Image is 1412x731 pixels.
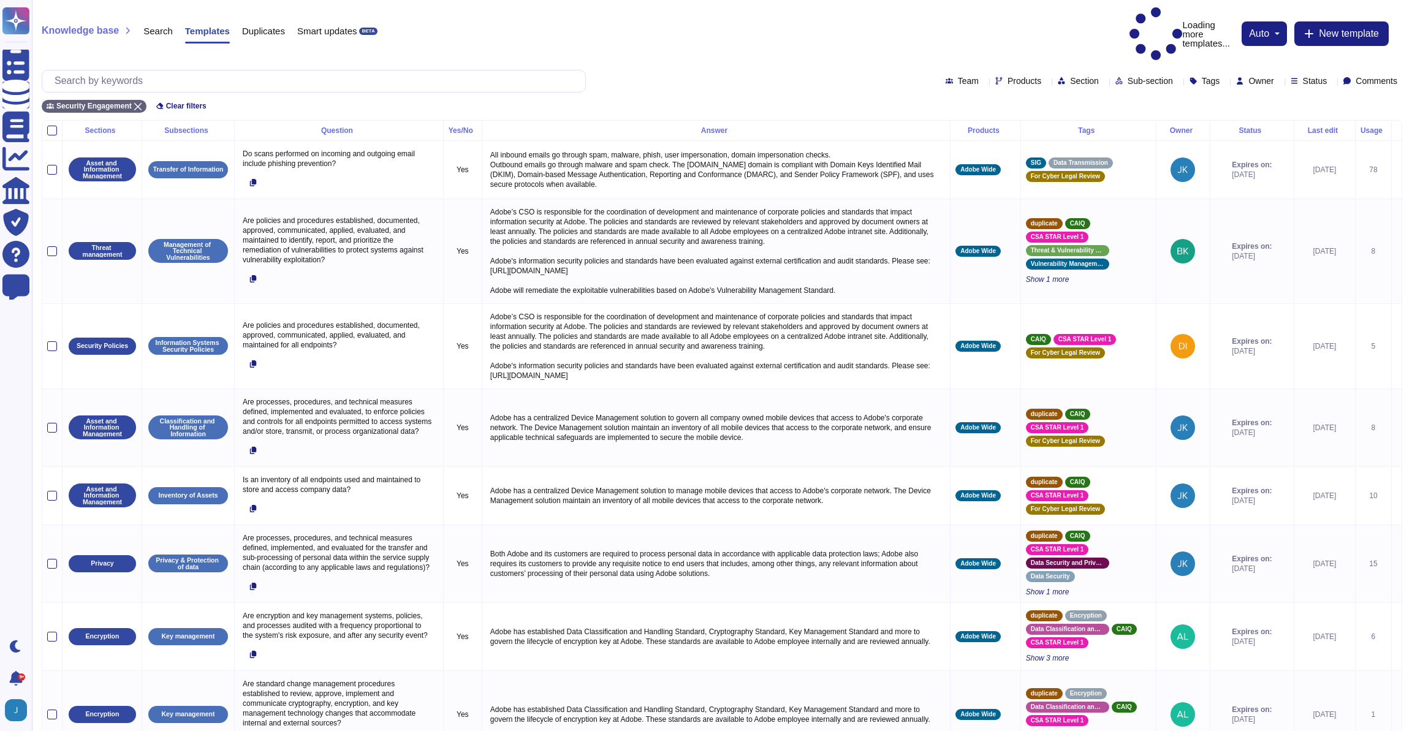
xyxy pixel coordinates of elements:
span: Expires on: [1232,241,1272,251]
div: Answer [487,127,945,134]
p: Loading more templates... [1129,7,1235,61]
span: CSA STAR Level 1 [1031,234,1084,240]
span: Products [1008,77,1041,85]
div: 1 [1361,710,1386,719]
div: Products [955,127,1015,134]
img: user [1171,334,1195,358]
p: Asset and Information Management [73,486,132,506]
span: Adobe Wide [960,634,996,640]
p: Yes [449,632,477,642]
span: Vulnerability Management [1031,261,1104,267]
p: Yes [449,341,477,351]
span: Threat & Vulnerability Management [1031,248,1104,254]
span: Expires on: [1232,705,1272,714]
span: CSA STAR Level 1 [1031,640,1084,646]
p: Yes [449,491,477,501]
span: [DATE] [1232,637,1272,646]
span: duplicate [1031,221,1058,227]
span: Adobe Wide [960,248,996,254]
span: [DATE] [1232,564,1272,574]
p: Asset and Information Management [73,418,132,437]
p: Privacy [91,560,113,567]
p: Privacy & Protection of data [153,557,224,570]
span: Adobe Wide [960,561,996,567]
span: Data Security [1031,574,1070,580]
span: Data Transmission [1053,160,1108,166]
img: user [5,699,27,721]
p: Key management [162,711,215,718]
p: Threat management [73,244,132,257]
span: [DATE] [1232,714,1272,724]
span: For Cyber Legal Review [1031,350,1100,356]
span: [DATE] [1232,170,1272,180]
span: Encryption [1070,691,1102,697]
span: New template [1319,29,1379,39]
span: For Cyber Legal Review [1031,438,1100,444]
span: Knowledge base [42,26,119,36]
span: Show 1 more [1026,587,1151,597]
p: Transfer of Information [153,166,224,173]
span: CAIQ [1070,221,1085,227]
span: CSA STAR Level 1 [1031,547,1084,553]
span: Sub-section [1128,77,1173,85]
span: [DATE] [1232,496,1272,506]
div: 78 [1361,165,1386,175]
p: All inbound emails go through spam, malware, phish, user impersonation, domain impersonation chec... [487,147,945,192]
div: 8 [1361,423,1386,433]
p: Inventory of Assets [158,492,218,499]
img: user [1171,415,1195,440]
p: Are standard change management procedures established to review, approve, implement and communica... [240,676,438,731]
span: Templates [185,26,230,36]
p: Encryption [86,711,120,718]
p: Are encryption and key management systems, policies, and processes audited with a frequency propo... [240,608,438,643]
p: Yes [449,559,477,569]
div: [DATE] [1299,423,1350,433]
div: Owner [1161,127,1205,134]
span: Smart updates [297,26,357,36]
p: Yes [449,423,477,433]
span: duplicate [1031,479,1058,485]
img: user [1171,239,1195,263]
span: Data Classification and Handling Standard [1031,626,1104,632]
img: user [1171,624,1195,649]
p: Key management [162,633,215,640]
div: 8 [1361,246,1386,256]
div: [DATE] [1299,559,1350,569]
span: CAIQ [1031,336,1046,343]
span: Adobe Wide [960,167,996,173]
p: Adobe’s CSO is responsible for the coordination of development and maintenance of corporate polic... [487,204,945,298]
span: Security Engagement [56,102,132,110]
span: Expires on: [1232,554,1272,564]
p: Adobe has established Data Classification and Handling Standard, Cryptography Standard, Key Manag... [487,624,945,650]
div: Tags [1026,127,1151,134]
span: [DATE] [1232,346,1272,356]
span: Adobe Wide [960,711,996,718]
p: Yes [449,246,477,256]
span: Encryption [1070,613,1102,619]
span: Team [958,77,979,85]
span: Clear filters [166,102,207,110]
span: [DATE] [1232,428,1272,437]
span: Show 1 more [1026,275,1151,284]
span: Expires on: [1232,486,1272,496]
span: [DATE] [1232,251,1272,261]
span: duplicate [1031,691,1058,697]
p: Are policies and procedures established, documented, approved, communicated, applied, evaluated, ... [240,213,438,268]
div: 10 [1361,491,1386,501]
span: CSA STAR Level 1 [1058,336,1112,343]
span: duplicate [1031,533,1058,539]
p: Adobe has a centralized Device Management solution to govern all company owned mobile devices tha... [487,410,945,445]
p: Are processes, procedures, and technical measures defined, implemented, and evaluated for the tra... [240,530,438,575]
div: Sections [67,127,137,134]
div: Last edit [1299,127,1350,134]
p: Classification and Handling of Information [153,418,224,437]
div: 15 [1361,559,1386,569]
span: Data Security and Privacy Lifecycle Management [1031,560,1104,566]
p: Adobe has established Data Classification and Handling Standard, Cryptography Standard, Key Manag... [487,702,945,727]
span: CAIQ [1070,411,1085,417]
p: Adobe’s CSO is responsible for the coordination of development and maintenance of corporate polic... [487,309,945,384]
p: Do scans performed on incoming and outgoing email include phishing prevention? [240,146,438,172]
div: [DATE] [1299,246,1350,256]
p: Adobe has a centralized Device Management solution to manage mobile devices that access to Adobe'... [487,483,945,509]
div: Status [1215,127,1289,134]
